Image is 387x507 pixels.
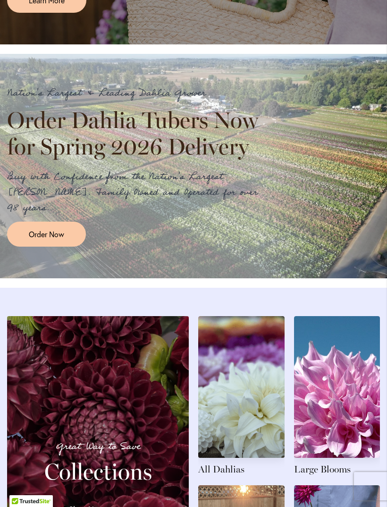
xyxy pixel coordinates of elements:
[7,86,267,101] p: Nation's Largest & Leading Dahlia Grower
[7,107,267,160] h2: Order Dahlia Tubers Now for Spring 2026 Delivery
[29,229,64,240] span: Order Now
[7,222,86,247] a: Order Now
[18,458,177,485] h2: Collections
[18,439,177,455] p: Great Way to Save
[7,169,267,216] p: Buy with Confidence from the Nation's Largest [PERSON_NAME]. Family Owned and Operated for over 9...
